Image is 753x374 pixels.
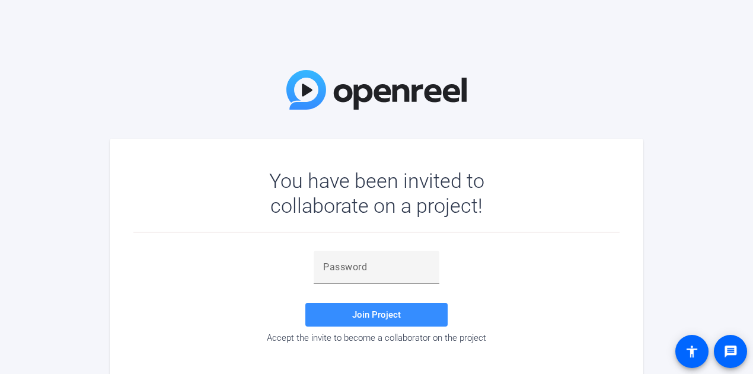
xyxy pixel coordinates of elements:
div: You have been invited to collaborate on a project! [235,168,519,218]
img: OpenReel Logo [286,70,467,110]
div: Accept the invite to become a collaborator on the project [133,333,620,343]
mat-icon: accessibility [685,344,699,359]
span: Join Project [352,309,401,320]
input: Password [323,260,430,274]
button: Join Project [305,303,448,327]
mat-icon: message [723,344,738,359]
